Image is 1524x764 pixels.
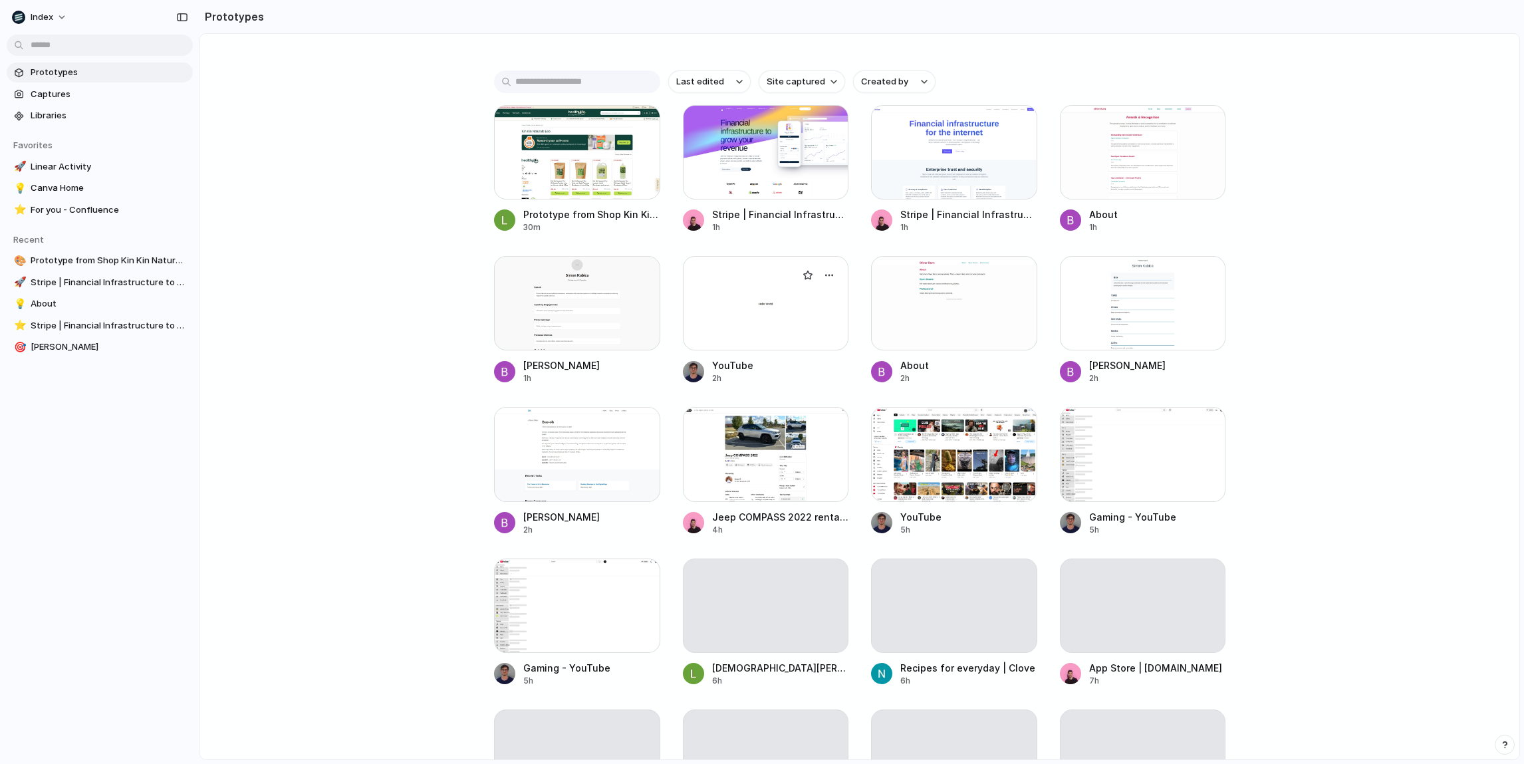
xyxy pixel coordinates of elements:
[14,253,23,269] div: 🎨
[31,340,188,354] span: [PERSON_NAME]
[14,340,23,355] div: 🎯
[523,207,660,221] div: Prototype from Shop Kin Kin Naturals Eco | Healthylife
[7,84,193,104] a: Captures
[900,372,929,384] div: 2h
[759,70,845,93] button: Site captured
[871,105,1037,233] a: Stripe | Financial Infrastructure to Grow Your RevenueStripe | Financial Infrastructure to Grow Y...
[871,407,1037,535] a: YouTubeYouTube5h
[12,319,25,332] button: ⭐
[683,105,849,233] a: Stripe | Financial Infrastructure to Grow Your RevenueStripe | Financial Infrastructure to Grow Y...
[7,63,193,82] a: Prototypes
[14,202,23,217] div: ⭐
[668,70,751,93] button: Last edited
[31,109,188,122] span: Libraries
[523,358,600,372] div: [PERSON_NAME]
[900,221,1037,233] div: 1h
[31,88,188,101] span: Captures
[1089,510,1176,524] div: Gaming - YouTube
[712,510,849,524] div: Jeep COMPASS 2022 rental in [GEOGRAPHIC_DATA], [GEOGRAPHIC_DATA] by [PERSON_NAME] | [PERSON_NAME]
[712,661,849,675] div: [DEMOGRAPHIC_DATA][PERSON_NAME]
[1089,524,1176,536] div: 5h
[13,234,44,245] span: Recent
[7,337,193,357] a: 🎯[PERSON_NAME]
[12,203,25,217] button: ⭐
[12,276,25,289] button: 🚀
[871,559,1037,687] a: Recipes for everyday | Clove6h
[523,675,610,687] div: 5h
[523,524,600,536] div: 2h
[494,407,660,535] a: Simon Kubica[PERSON_NAME]2h
[31,297,188,311] span: About
[31,254,188,267] span: Prototype from Shop Kin Kin Naturals Eco | Healthylife
[494,105,660,233] a: Prototype from Shop Kin Kin Naturals Eco | HealthylifePrototype from Shop Kin Kin Naturals Eco | ...
[31,203,188,217] span: For you - Confluence
[7,106,193,126] a: Libraries
[31,319,188,332] span: Stripe | Financial Infrastructure to Grow Your Revenue
[7,7,74,28] button: Index
[199,9,264,25] h2: Prototypes
[900,661,1035,675] div: Recipes for everyday | Clove
[861,75,908,88] span: Created by
[1060,407,1226,535] a: Gaming - YouTubeGaming - YouTube5h
[1089,207,1118,221] div: About
[1060,559,1226,687] a: App Store | [DOMAIN_NAME]7h
[1089,675,1222,687] div: 7h
[1089,358,1166,372] div: [PERSON_NAME]
[523,372,600,384] div: 1h
[31,160,188,174] span: Linear Activity
[13,140,53,150] span: Favorites
[900,524,942,536] div: 5h
[712,207,849,221] div: Stripe | Financial Infrastructure to Grow Your Revenue
[1060,256,1226,384] a: Simon Kubica[PERSON_NAME]2h
[1089,661,1222,675] div: App Store | [DOMAIN_NAME]
[1089,372,1166,384] div: 2h
[14,275,23,290] div: 🚀
[7,200,193,220] a: ⭐For you - Confluence
[712,372,753,384] div: 2h
[1060,105,1226,233] a: AboutAbout1h
[12,340,25,354] button: 🎯
[683,407,849,535] a: Jeep COMPASS 2022 rental in Kalkallo, VIC by Antar P K. | TuroJeep COMPASS 2022 rental in [GEOGRA...
[683,256,849,384] a: YouTubeYouTube2h
[7,294,193,314] a: 💡About
[712,358,753,372] div: YouTube
[683,559,849,687] a: [DEMOGRAPHIC_DATA][PERSON_NAME]6h
[853,70,936,93] button: Created by
[676,75,724,88] span: Last edited
[900,510,942,524] div: YouTube
[31,276,188,289] span: Stripe | Financial Infrastructure to Grow Your Revenue
[7,178,193,198] a: 💡Canva Home
[14,297,23,312] div: 💡
[14,159,23,174] div: 🚀
[767,75,825,88] span: Site captured
[31,11,53,24] span: Index
[12,297,25,311] button: 💡
[900,675,1035,687] div: 6h
[31,66,188,79] span: Prototypes
[7,251,193,271] a: 🎨Prototype from Shop Kin Kin Naturals Eco | Healthylife
[900,207,1037,221] div: Stripe | Financial Infrastructure to Grow Your Revenue
[900,358,929,372] div: About
[494,256,660,384] a: Simon Kubica[PERSON_NAME]1h
[712,221,849,233] div: 1h
[523,661,610,675] div: Gaming - YouTube
[712,675,849,687] div: 6h
[523,221,660,233] div: 30m
[523,510,600,524] div: [PERSON_NAME]
[1089,221,1118,233] div: 1h
[14,181,23,196] div: 💡
[14,318,23,333] div: ⭐
[31,182,188,195] span: Canva Home
[7,157,193,177] a: 🚀Linear Activity
[871,256,1037,384] a: AboutAbout2h
[12,254,25,267] button: 🎨
[12,182,25,195] button: 💡
[12,160,25,174] button: 🚀
[7,273,193,293] a: 🚀Stripe | Financial Infrastructure to Grow Your Revenue
[7,316,193,336] a: ⭐Stripe | Financial Infrastructure to Grow Your Revenue
[712,524,849,536] div: 4h
[494,559,660,687] a: Gaming - YouTubeGaming - YouTube5h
